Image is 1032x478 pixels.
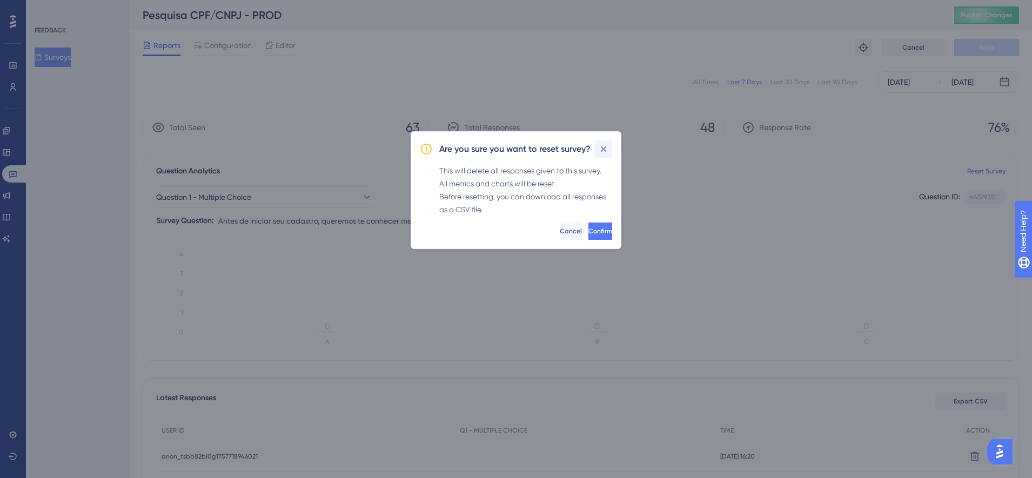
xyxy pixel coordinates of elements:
span: Confirm [588,227,612,235]
div: This will delete all responses given to this survey. All metrics and charts will be reset. Before... [439,164,612,216]
h2: Are you sure you want to reset survey? [439,143,591,156]
iframe: UserGuiding AI Assistant Launcher [987,435,1019,468]
span: Cancel [560,227,582,235]
span: Need Help? [25,3,68,16]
